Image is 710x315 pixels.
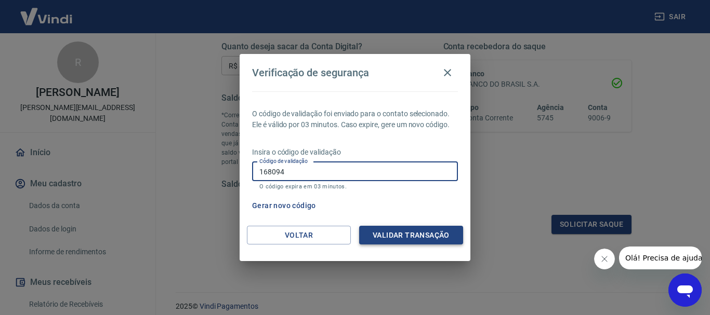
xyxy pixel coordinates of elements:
iframe: Botão para abrir a janela de mensagens [668,273,702,307]
p: O código de validação foi enviado para o contato selecionado. Ele é válido por 03 minutos. Caso e... [252,108,458,130]
iframe: Fechar mensagem [594,249,615,269]
p: Insira o código de validação [252,147,458,158]
span: Olá! Precisa de ajuda? [6,7,87,16]
p: O código expira em 03 minutos. [259,183,451,190]
button: Voltar [247,226,351,245]
iframe: Mensagem da empresa [619,246,702,269]
button: Validar transação [359,226,463,245]
button: Gerar novo código [248,196,320,215]
h4: Verificação de segurança [252,66,369,79]
label: Código de validação [259,157,308,165]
